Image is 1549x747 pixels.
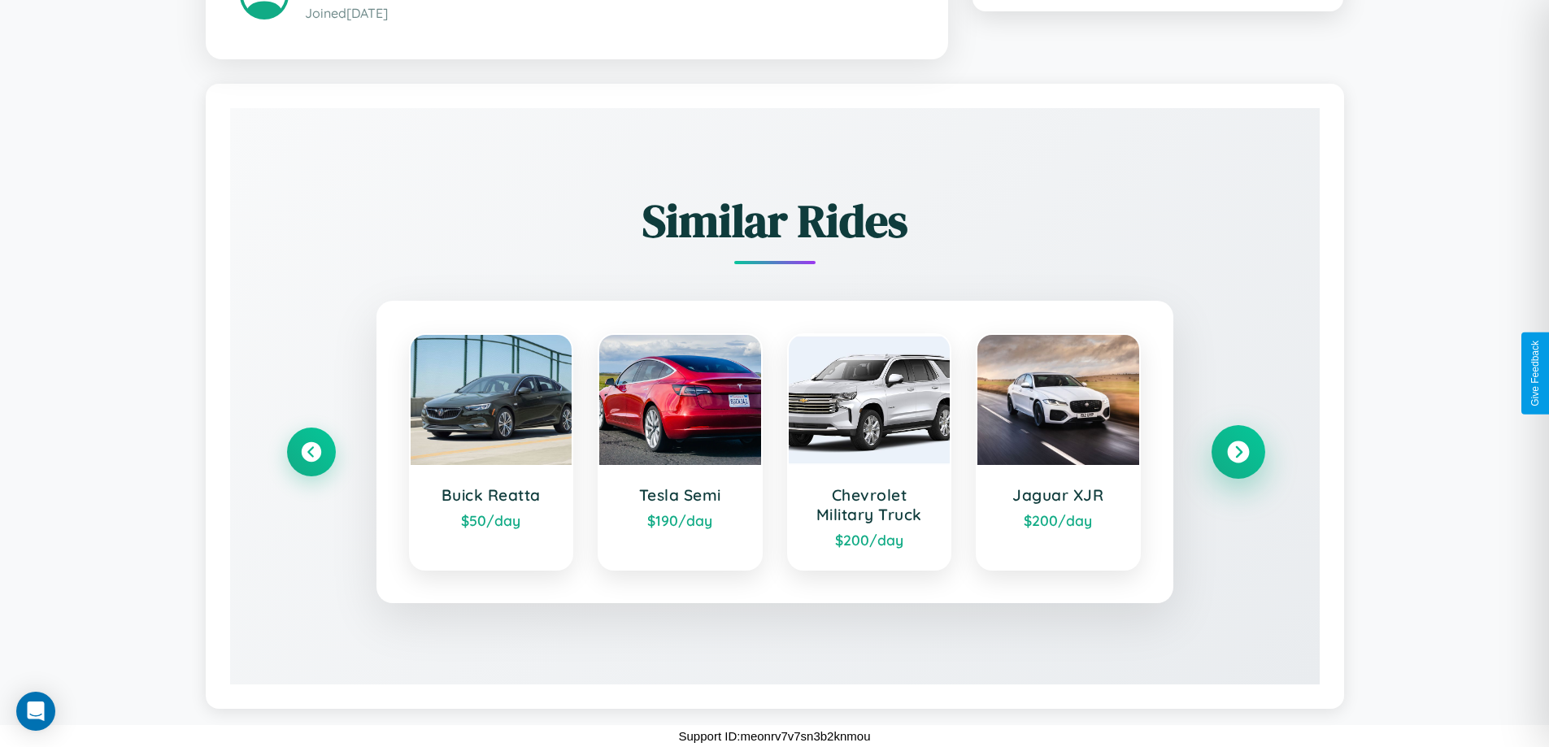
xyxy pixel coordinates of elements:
a: Jaguar XJR$200/day [976,333,1141,571]
h3: Chevrolet Military Truck [805,485,934,524]
a: Chevrolet Military Truck$200/day [787,333,952,571]
a: Buick Reatta$50/day [409,333,574,571]
h3: Tesla Semi [616,485,745,505]
p: Support ID: meonrv7v7sn3b2knmou [679,725,871,747]
div: $ 200 /day [994,511,1123,529]
p: Joined [DATE] [305,2,914,25]
div: Give Feedback [1529,341,1541,406]
a: Tesla Semi$190/day [598,333,763,571]
h2: Similar Rides [287,189,1263,252]
div: $ 190 /day [616,511,745,529]
div: Open Intercom Messenger [16,692,55,731]
div: $ 50 /day [427,511,556,529]
h3: Buick Reatta [427,485,556,505]
div: $ 200 /day [805,531,934,549]
h3: Jaguar XJR [994,485,1123,505]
